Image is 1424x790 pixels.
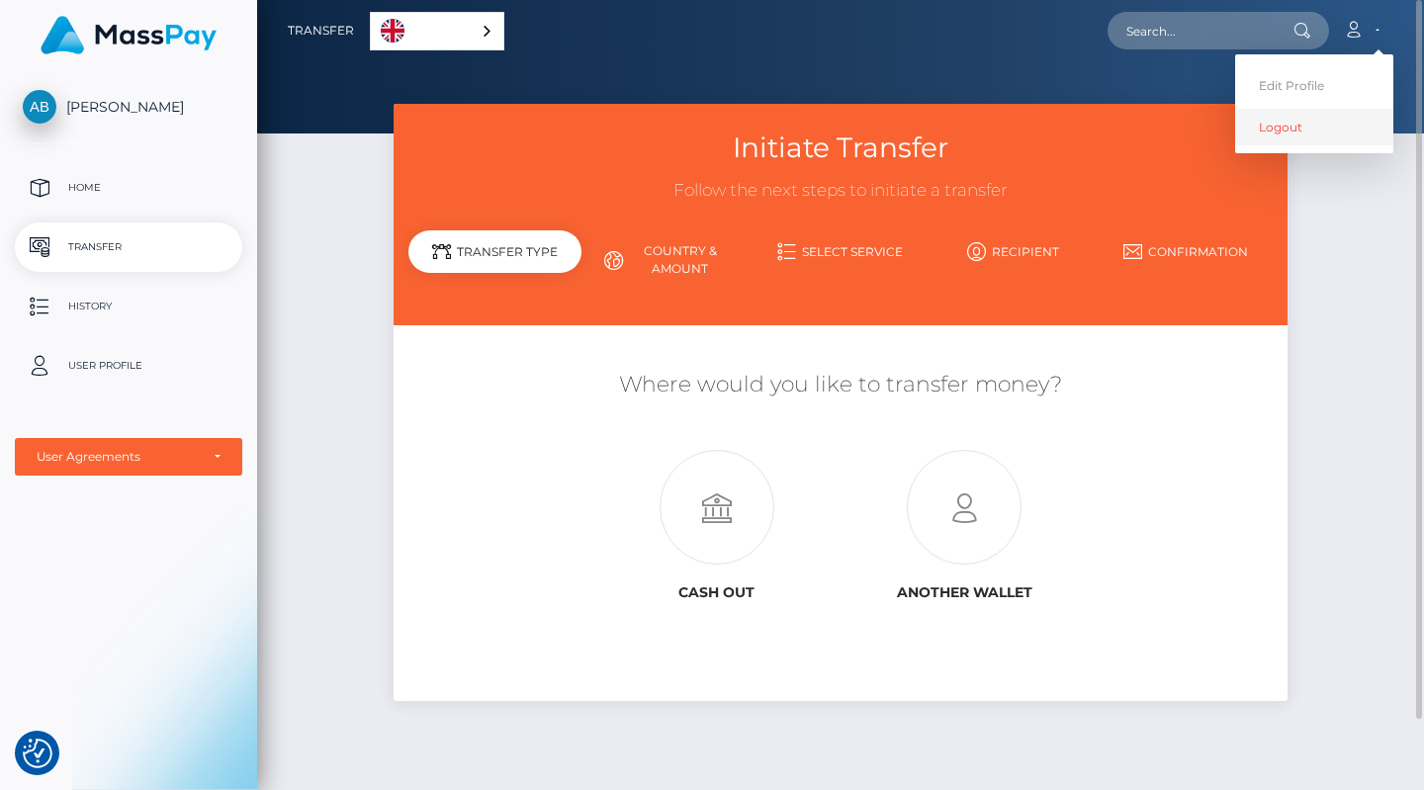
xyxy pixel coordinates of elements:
div: User Agreements [37,449,199,465]
a: Edit Profile [1235,67,1393,104]
h3: Follow the next steps to initiate a transfer [408,179,1272,203]
span: [PERSON_NAME] [15,98,242,116]
a: Recipient [927,234,1100,269]
a: Select Service [755,234,928,269]
p: User Profile [23,351,234,381]
a: Country & Amount [581,234,755,286]
a: Logout [1235,109,1393,145]
img: MassPay [41,16,217,54]
a: Confirmation [1100,234,1273,269]
a: English [371,13,503,49]
h6: Cash out [607,584,826,601]
p: Transfer [23,232,234,262]
input: Search... [1108,12,1293,49]
a: User Profile [15,341,242,391]
img: Revisit consent button [23,739,52,768]
a: Home [15,163,242,213]
div: Language [370,12,504,50]
div: Transfer Type [408,230,581,273]
h3: Initiate Transfer [408,129,1272,167]
a: History [15,282,242,331]
a: Transfer [288,10,354,51]
p: Home [23,173,234,203]
h6: Another wallet [855,584,1074,601]
a: Transfer [15,222,242,272]
h5: Where would you like to transfer money? [408,370,1272,400]
button: User Agreements [15,438,242,476]
p: History [23,292,234,321]
aside: Language selected: English [370,12,504,50]
button: Consent Preferences [23,739,52,768]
